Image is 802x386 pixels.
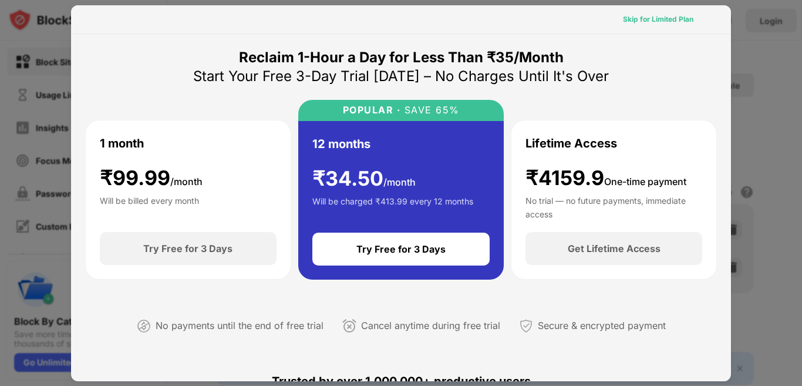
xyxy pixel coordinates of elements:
div: ₹4159.9 [525,166,686,190]
div: 1 month [100,135,144,152]
div: No trial — no future payments, immediate access [525,194,702,218]
div: Reclaim 1-Hour a Day for Less Than ₹35/Month [239,48,564,67]
div: ₹ 34.50 [312,167,416,191]
div: SAVE 65% [400,105,460,116]
div: Will be billed every month [100,194,199,218]
div: Secure & encrypted payment [538,317,666,334]
div: ₹ 99.99 [100,166,203,190]
div: Will be charged ₹413.99 every 12 months [312,195,473,219]
div: Try Free for 3 Days [143,243,232,254]
div: Try Free for 3 Days [356,243,446,255]
div: Start Your Free 3-Day Trial [DATE] – No Charges Until It's Over [193,67,609,86]
div: Lifetime Access [525,135,617,152]
span: One-time payment [604,176,686,187]
div: POPULAR · [343,105,401,116]
div: 12 months [312,135,370,153]
span: /month [383,176,416,188]
img: cancel-anytime [342,319,356,333]
span: /month [170,176,203,187]
div: Skip for Limited Plan [623,14,693,25]
img: secured-payment [519,319,533,333]
div: Cancel anytime during free trial [361,317,500,334]
img: not-paying [137,319,151,333]
div: No payments until the end of free trial [156,317,324,334]
div: Get Lifetime Access [568,243,661,254]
